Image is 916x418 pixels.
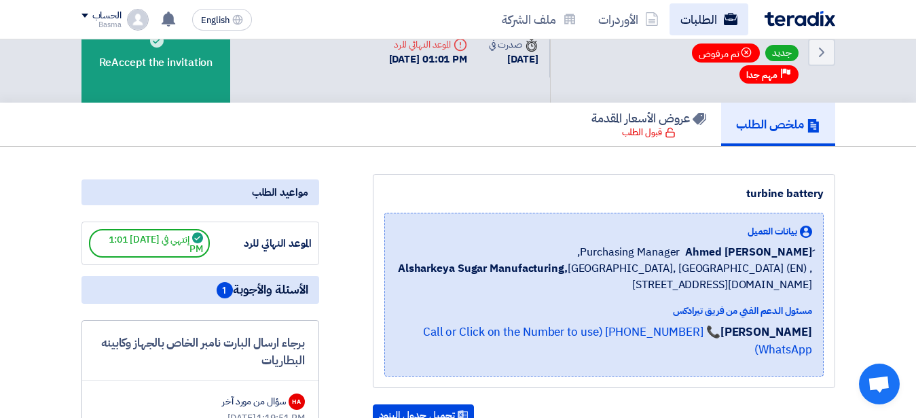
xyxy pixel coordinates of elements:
div: Basma [81,21,122,29]
a: ملف الشركة [491,3,587,35]
a: الأوردرات [587,3,670,35]
div: سؤال من مورد آخر [222,394,285,408]
div: الحساب [92,10,122,22]
div: صدرت في [489,37,538,52]
span: الأسئلة والأجوبة [217,281,308,298]
div: [DATE] 01:01 PM [389,52,468,67]
span: تم مرفوض [692,43,760,63]
a: عروض الأسعار المقدمة قبول الطلب [576,103,721,146]
div: مسئول الدعم الفني من فريق تيرادكس [396,304,812,318]
span: Purchasing Manager, [577,244,680,260]
div: Open chat [859,364,900,404]
h5: ملخص الطلب [736,116,820,132]
img: Teradix logo [765,11,835,27]
div: مواعيد الطلب [81,179,319,205]
div: برجاء ارسال البارت نامبر الخاص بالجهاز وكابينه البطاريات [96,334,305,369]
div: [DATE] [489,52,538,67]
span: English [201,16,230,25]
span: إنتهي في [DATE] 1:01 PM [89,229,210,258]
span: مهم جدا [746,69,777,82]
div: الموعد النهائي للرد [389,37,468,52]
img: profile_test.png [127,9,149,31]
span: بيانات العميل [748,224,797,239]
div: HA [289,394,305,410]
span: ِAhmed [PERSON_NAME] [685,244,811,260]
a: 📞 [PHONE_NUMBER] (Call or Click on the Number to use WhatsApp) [423,324,812,358]
span: 1 [217,282,233,298]
div: قبول الطلب [622,126,676,139]
a: ملخص الطلب [721,103,835,146]
span: [GEOGRAPHIC_DATA], [GEOGRAPHIC_DATA] (EN) ,[STREET_ADDRESS][DOMAIN_NAME] [396,260,812,293]
a: الطلبات [670,3,748,35]
button: English [192,9,252,31]
span: جديد [765,45,799,61]
b: Alsharkeya Sugar Manufacturing, [398,260,568,277]
h5: عروض الأسعار المقدمة [591,110,706,126]
strong: [PERSON_NAME] [720,324,812,341]
div: ReAccept the invitation [81,1,231,103]
div: الموعد النهائي للرد [210,236,312,251]
div: turbine battery [384,186,824,202]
